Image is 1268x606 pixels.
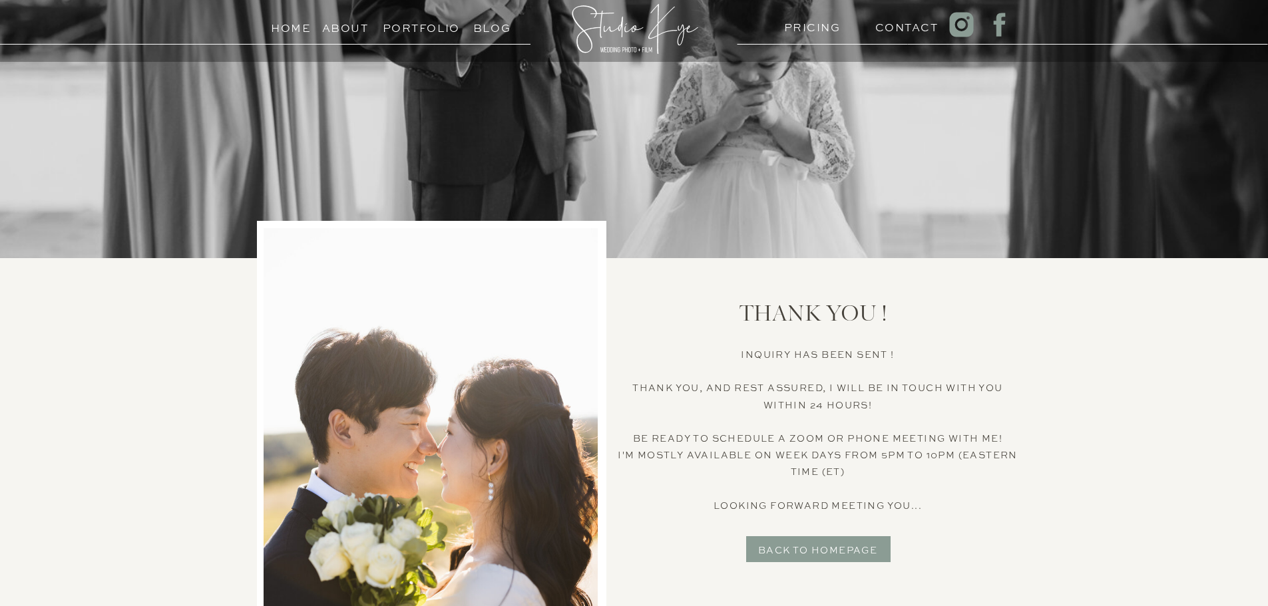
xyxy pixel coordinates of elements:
a: Portfolio [383,19,443,31]
h2: THANK YOU ! [695,303,933,329]
a: PRICING [784,18,835,31]
a: back to homepage [745,541,891,554]
h3: Inquiry has been sent ! thank you, and rest assured, i will be in touch with you within 24 hours!... [616,346,1020,523]
a: Home [266,19,317,31]
a: Contact [875,18,927,31]
a: Blog [462,19,523,31]
a: About [322,19,369,31]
